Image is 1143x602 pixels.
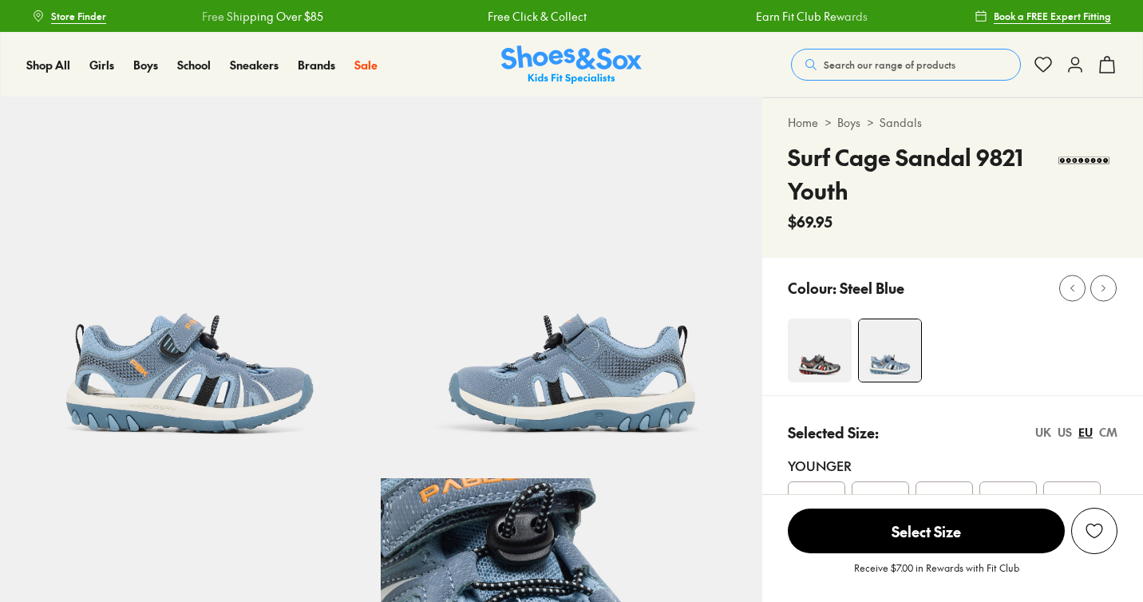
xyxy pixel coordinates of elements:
[488,8,587,25] a: Free Click & Collect
[1050,141,1117,182] img: Vendor logo
[177,57,211,73] a: School
[788,211,833,232] span: $69.95
[788,509,1065,553] span: Select Size
[880,114,922,131] a: Sandals
[788,141,1050,208] h4: Surf Cage Sandal 9821 Youth
[756,8,868,25] a: Earn Fit Club Rewards
[873,491,887,510] span: 29
[1003,491,1013,510] span: 31
[381,97,761,478] img: 5-546995_1
[26,57,70,73] a: Shop All
[937,491,951,510] span: 30
[32,2,106,30] a: Store Finder
[788,114,1117,131] div: > >
[791,49,1021,81] button: Search our range of products
[1035,424,1051,441] div: UK
[788,319,852,382] img: 4-546998_1
[788,114,818,131] a: Home
[1078,424,1093,441] div: EU
[1058,424,1072,441] div: US
[788,508,1065,554] button: Select Size
[89,57,114,73] a: Girls
[1099,424,1117,441] div: CM
[354,57,378,73] a: Sale
[824,57,955,72] span: Search our range of products
[788,422,879,443] p: Selected Size:
[1066,491,1078,510] span: 32
[788,277,836,299] p: Colour:
[501,46,642,85] img: SNS_Logo_Responsive.svg
[809,491,823,510] span: 28
[501,46,642,85] a: Shoes & Sox
[840,277,904,299] p: Steel Blue
[975,2,1111,30] a: Book a FREE Expert Fitting
[202,8,323,25] a: Free Shipping Over $85
[837,114,860,131] a: Boys
[788,456,1117,475] div: Younger
[859,319,921,382] img: 4-546994_1
[51,9,106,23] span: Store Finder
[994,9,1111,23] span: Book a FREE Expert Fitting
[133,57,158,73] a: Boys
[298,57,335,73] a: Brands
[230,57,279,73] a: Sneakers
[1071,508,1117,554] button: Add to Wishlist
[854,560,1019,589] p: Receive $7.00 in Rewards with Fit Club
